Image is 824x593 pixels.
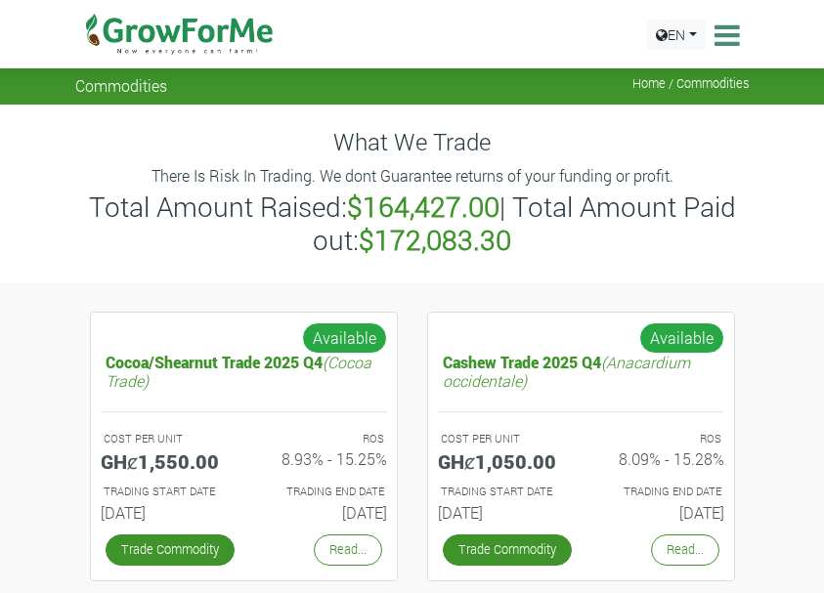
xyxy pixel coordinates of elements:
[104,484,227,500] p: Estimated Trading Start Date
[438,348,724,395] h5: Cashew Trade 2025 Q4
[104,431,227,447] p: COST PER UNIT
[261,431,384,447] p: ROS
[302,322,387,354] span: Available
[261,484,384,500] p: Estimated Trading End Date
[443,534,572,565] a: Trade Commodity
[595,503,724,522] h6: [DATE]
[441,431,564,447] p: COST PER UNIT
[647,20,706,50] a: EN
[595,449,724,468] h6: 8.09% - 15.28%
[438,503,567,522] h6: [DATE]
[359,222,511,258] b: $172,083.30
[258,449,387,468] h6: 8.93% - 15.25%
[101,348,387,395] h5: Cocoa/Shearnut Trade 2025 Q4
[106,534,235,565] a: Trade Commodity
[314,534,382,565] a: Read...
[438,348,724,529] a: Cashew Trade 2025 Q4(Anacardium occidentale) COST PER UNIT GHȼ1,050.00 ROS 8.09% - 15.28% TRADING...
[441,484,564,500] p: Estimated Trading Start Date
[639,322,724,354] span: Available
[443,352,690,391] i: (Anacardium occidentale)
[598,431,721,447] p: ROS
[78,191,747,256] h3: Total Amount Raised: | Total Amount Paid out:
[78,164,747,188] p: There Is Risk In Trading. We dont Guarantee returns of your funding or profit.
[258,503,387,522] h6: [DATE]
[101,449,230,473] h5: GHȼ1,550.00
[75,76,167,95] span: Commodities
[101,503,230,522] h6: [DATE]
[347,189,499,225] b: $164,427.00
[75,128,750,156] h4: What We Trade
[438,449,567,473] h5: GHȼ1,050.00
[632,76,750,91] span: Home / Commodities
[106,352,371,391] i: (Cocoa Trade)
[101,348,387,529] a: Cocoa/Shearnut Trade 2025 Q4(Cocoa Trade) COST PER UNIT GHȼ1,550.00 ROS 8.93% - 15.25% TRADING ST...
[598,484,721,500] p: Estimated Trading End Date
[651,534,719,565] a: Read...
